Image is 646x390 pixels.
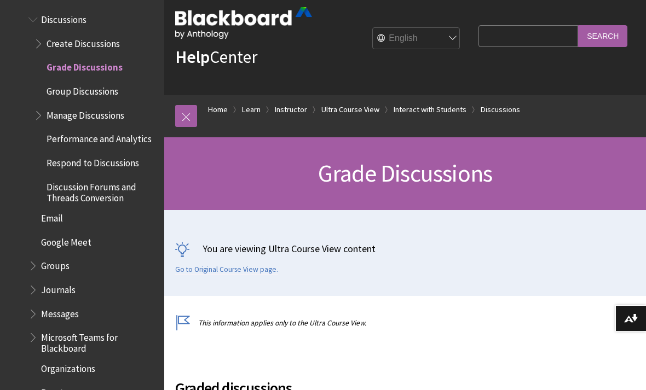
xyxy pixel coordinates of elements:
[41,257,70,271] span: Groups
[47,130,152,145] span: Performance and Analytics
[175,46,257,68] a: HelpCenter
[175,265,278,275] a: Go to Original Course View page.
[321,103,379,117] a: Ultra Course View
[578,25,627,46] input: Search
[208,103,228,117] a: Home
[242,103,261,117] a: Learn
[481,103,520,117] a: Discussions
[41,305,79,319] span: Messages
[47,82,118,97] span: Group Discussions
[47,59,123,73] span: Grade Discussions
[41,281,76,295] span: Journals
[41,328,157,354] span: Microsoft Teams for Blackboard
[175,7,312,39] img: Blackboard by Anthology
[47,178,157,203] span: Discussion Forums and Threads Conversion
[41,233,91,248] span: Google Meet
[275,103,307,117] a: Instructor
[47,34,120,49] span: Create Discussions
[175,242,635,255] p: You are viewing Ultra Course View content
[47,106,124,121] span: Manage Discussions
[41,209,63,224] span: Email
[41,10,86,25] span: Discussions
[373,28,460,50] select: Site Language Selector
[175,46,210,68] strong: Help
[175,318,635,328] p: This information applies only to the Ultra Course View.
[318,158,492,188] span: Grade Discussions
[394,103,466,117] a: Interact with Students
[47,154,139,168] span: Respond to Discussions
[41,360,95,375] span: Organizations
